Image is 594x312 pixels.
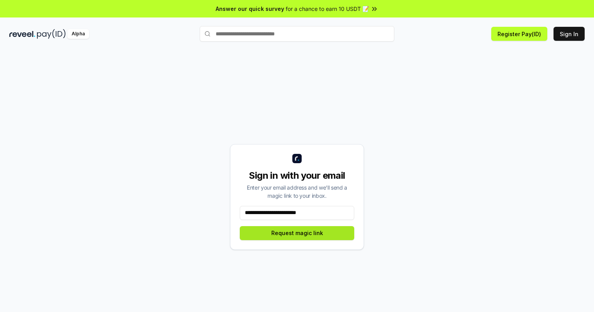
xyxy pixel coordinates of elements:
div: Enter your email address and we’ll send a magic link to your inbox. [240,183,354,200]
span: Answer our quick survey [216,5,284,13]
span: for a chance to earn 10 USDT 📝 [286,5,369,13]
button: Request magic link [240,226,354,240]
div: Alpha [67,29,89,39]
img: reveel_dark [9,29,35,39]
img: logo_small [292,154,302,163]
button: Sign In [554,27,585,41]
button: Register Pay(ID) [491,27,547,41]
div: Sign in with your email [240,169,354,182]
img: pay_id [37,29,66,39]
